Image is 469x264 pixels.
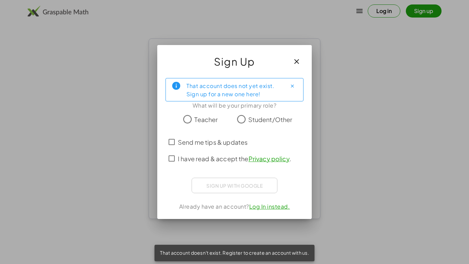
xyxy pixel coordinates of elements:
div: That account does not yet exist. Sign up for a new one here! [186,81,281,98]
span: I have read & accept the . [178,154,291,163]
a: Privacy policy [249,155,289,163]
div: That account doesn't exist. Register to create an account with us. [155,245,314,261]
span: Sign Up [214,53,255,70]
span: Student/Other [248,115,293,124]
button: Close [287,80,298,91]
span: Send me tips & updates [178,137,248,147]
div: Already have an account? [165,202,304,211]
a: Log In instead. [249,203,290,210]
div: What will be your primary role? [165,101,304,110]
span: Teacher [194,115,218,124]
